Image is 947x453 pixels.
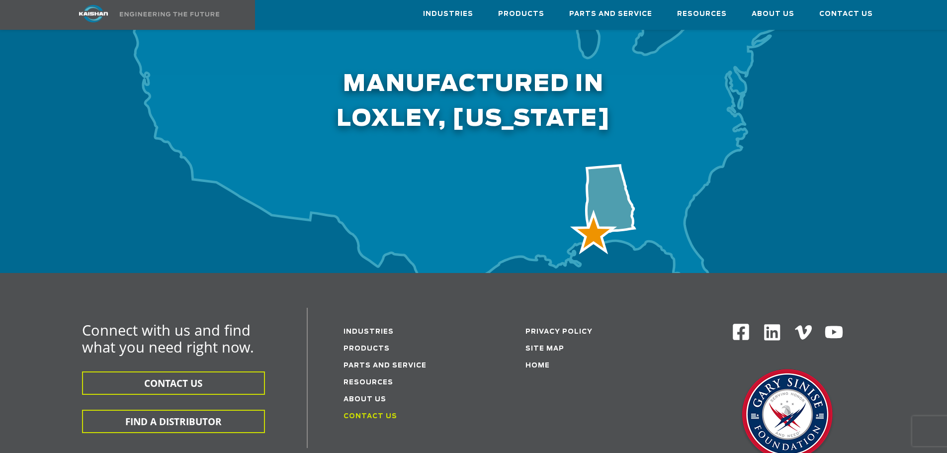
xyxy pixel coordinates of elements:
img: Youtube [824,323,844,342]
img: Linkedin [763,323,782,342]
a: Contact Us [819,0,873,27]
a: Resources [677,0,727,27]
a: Privacy Policy [525,329,593,335]
a: Parts and service [344,362,427,369]
a: Parts and Service [569,0,652,27]
span: Connect with us and find what you need right now. [82,320,254,357]
button: CONTACT US [82,371,265,395]
img: Engineering the future [120,12,219,16]
a: About Us [752,0,794,27]
span: Contact Us [819,8,873,20]
button: FIND A DISTRIBUTOR [82,410,265,433]
span: About Us [752,8,794,20]
a: Industries [344,329,394,335]
a: Products [344,346,390,352]
img: kaishan logo [56,5,131,22]
a: Resources [344,379,393,386]
a: Industries [423,0,473,27]
span: Parts and Service [569,8,652,20]
a: Home [525,362,550,369]
a: About Us [344,396,386,403]
img: Vimeo [795,325,812,340]
span: Products [498,8,544,20]
span: Industries [423,8,473,20]
a: Contact Us [344,413,397,420]
a: Site Map [525,346,564,352]
span: Resources [677,8,727,20]
a: Products [498,0,544,27]
img: Facebook [732,323,750,341]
